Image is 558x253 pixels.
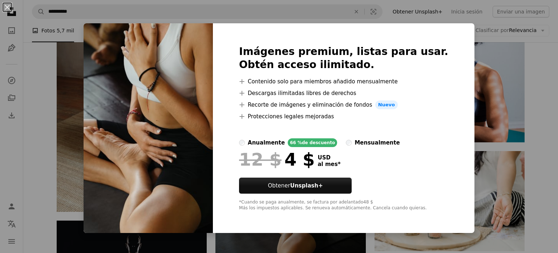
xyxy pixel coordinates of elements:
[318,154,340,161] span: USD
[239,77,448,86] li: Contenido solo para miembros añadido mensualmente
[346,140,352,146] input: mensualmente
[239,178,352,194] button: ObtenerUnsplash+
[288,138,337,147] div: 66 % de descuento
[84,23,213,233] img: premium_photo-1725983651120-763c94d2245c
[290,182,323,189] strong: Unsplash+
[239,140,245,146] input: anualmente66 %de descuento
[239,150,315,169] div: 4 $
[375,100,398,109] span: Nuevo
[248,138,285,147] div: anualmente
[318,161,340,167] span: al mes *
[239,112,448,121] li: Protecciones legales mejoradas
[239,45,448,71] h2: Imágenes premium, listas para usar. Obtén acceso ilimitado.
[239,100,448,109] li: Recorte de imágenes y eliminación de fondos
[239,89,448,98] li: Descargas ilimitadas libres de derechos
[355,138,400,147] div: mensualmente
[239,199,448,211] div: *Cuando se paga anualmente, se factura por adelantado 48 $ Más los impuestos aplicables. Se renue...
[239,150,282,169] span: 12 $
